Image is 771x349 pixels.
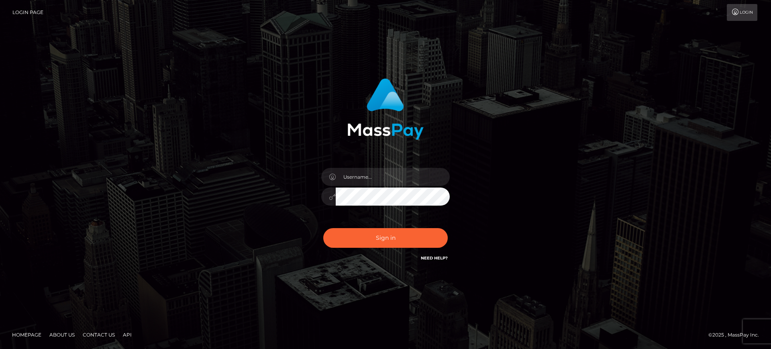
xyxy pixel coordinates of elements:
[46,329,78,341] a: About Us
[421,255,448,261] a: Need Help?
[80,329,118,341] a: Contact Us
[336,168,450,186] input: Username...
[9,329,45,341] a: Homepage
[347,78,424,140] img: MassPay Login
[323,228,448,248] button: Sign in
[120,329,135,341] a: API
[708,331,765,339] div: © 2025 , MassPay Inc.
[12,4,43,21] a: Login Page
[727,4,757,21] a: Login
